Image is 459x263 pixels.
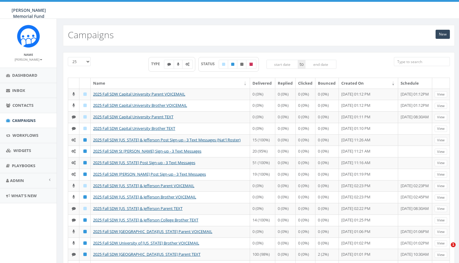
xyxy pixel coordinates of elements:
[296,123,315,134] td: 0 (0%)
[93,148,201,154] a: 2025 Fall SDW St [PERSON_NAME] Sign-up - 3 Text Messages
[93,229,212,234] a: 2025 Fall SDW [GEOGRAPHIC_DATA][US_STATE] Parent VOICEMAIL
[93,217,198,223] a: 2025 Fall SDW [US_STATE] & Jefferson College Brother TEXT
[339,157,398,169] td: [DATE] 11:16 AM
[275,214,296,226] td: 0 (0%)
[436,30,450,39] a: New
[398,226,432,238] td: [DATE] 01:06PM
[174,60,183,69] label: Ringless Voice Mail
[275,157,296,169] td: 0 (0%)
[68,30,114,40] h2: Campaigns
[83,138,87,142] i: Published
[250,123,275,134] td: 0 (0%)
[296,226,315,238] td: 0 (0%)
[438,242,453,257] iframe: Intercom live chat
[435,252,447,258] a: View
[93,137,241,143] a: 2025 Fall SDW [US_STATE] & Jefferson Post Sign-up - 3 Text Messages (Nat'l Roster)
[228,60,238,69] label: Published
[298,60,305,69] span: to
[275,191,296,203] td: 0 (0%)
[93,126,175,131] a: 2025 Fall SDW Capital University Brother TEXT
[71,149,76,153] i: Automated Message
[83,241,87,245] i: Published
[250,203,275,214] td: 0 (0%)
[250,111,275,123] td: 0 (0%)
[398,78,432,89] th: Schedule
[296,111,315,123] td: 0 (0%)
[435,194,447,201] a: View
[398,249,432,260] td: [DATE] 10:30AM
[339,226,398,238] td: [DATE] 01:06 PM
[83,115,87,119] i: Draft
[339,191,398,203] td: [DATE] 02:23 PM
[315,249,339,260] td: 2 (2%)
[296,89,315,100] td: 0 (0%)
[296,146,315,157] td: 0 (0%)
[13,148,31,153] span: Widgets
[250,214,275,226] td: 14 (100%)
[12,133,38,138] span: Workflows
[93,114,173,120] a: 2025 Fall SDW Capital University Parent TEXT
[93,206,183,211] a: 2025 Fall SDW [US_STATE] & Jefferson Parent TEXT
[339,78,398,89] th: Created On: activate to sort column ascending
[296,180,315,192] td: 0 (0%)
[315,238,339,249] td: 0 (0%)
[71,138,76,142] i: Automated Message
[15,57,42,62] small: [PERSON_NAME]
[83,149,87,153] i: Published
[83,230,87,234] i: Published
[91,78,250,89] th: Name: activate to sort column ascending
[435,137,447,143] a: View
[275,100,296,111] td: 0 (0%)
[83,92,87,96] i: Draft
[296,191,315,203] td: 0 (0%)
[275,226,296,238] td: 0 (0%)
[182,60,193,69] label: Automated Message
[398,180,432,192] td: [DATE] 02:23PM
[250,146,275,157] td: 20 (95%)
[237,60,247,69] label: Unpublished
[72,103,75,107] i: Ringless Voice Mail
[72,126,76,130] i: Text SMS
[315,78,339,89] th: Bounced
[315,111,339,123] td: 0 (0%)
[315,134,339,146] td: 0 (0%)
[12,118,36,123] span: Campaigns
[72,252,76,256] i: Text SMS
[296,134,315,146] td: 0 (0%)
[72,92,75,96] i: Ringless Voice Mail
[250,191,275,203] td: 0 (0%)
[435,171,447,178] a: View
[275,238,296,249] td: 0 (0%)
[24,52,33,57] small: Name
[315,146,339,157] td: 0 (0%)
[186,62,190,66] i: Automated Message
[435,217,447,224] a: View
[315,226,339,238] td: 0 (0%)
[394,57,450,66] input: Type to search
[275,134,296,146] td: 0 (0%)
[83,103,87,107] i: Draft
[398,203,432,214] td: [DATE] 08:30AM
[435,206,447,212] a: View
[72,195,75,199] i: Ringless Voice Mail
[93,240,199,246] a: 2025 Fall SDW University of [US_STATE] Brother VOICEMAIL
[275,169,296,180] td: 0 (0%)
[339,146,398,157] td: [DATE] 11:21 AM
[296,100,315,111] td: 0 (0%)
[93,91,185,97] a: 2025 Fall SDW Capital University Parent VOICEMAIL
[296,238,315,249] td: 0 (0%)
[339,238,398,249] td: [DATE] 01:02 PM
[275,111,296,123] td: 0 (0%)
[296,157,315,169] td: 0 (0%)
[71,161,76,165] i: Automated Message
[11,193,37,198] span: What's New
[275,123,296,134] td: 0 (0%)
[315,89,339,100] td: 0 (0%)
[315,123,339,134] td: 0 (0%)
[398,238,432,249] td: [DATE] 01:02PM
[296,78,315,89] th: Clicked
[231,62,234,66] i: Published
[315,100,339,111] td: 0 (0%)
[250,89,275,100] td: 0 (0%)
[435,160,447,166] a: View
